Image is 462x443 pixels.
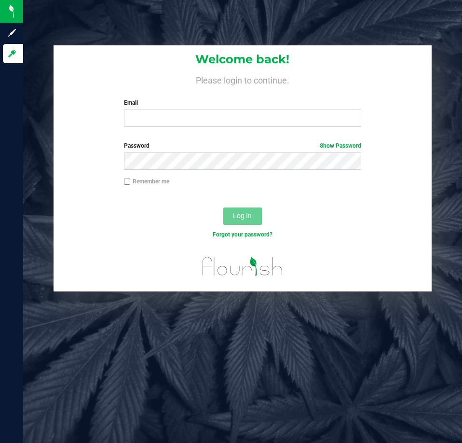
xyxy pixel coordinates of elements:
inline-svg: Sign up [7,28,17,38]
img: flourish_logo.svg [195,249,290,284]
a: Show Password [320,142,361,149]
inline-svg: Log in [7,49,17,58]
h1: Welcome back! [54,53,431,66]
span: Password [124,142,149,149]
button: Log In [223,208,262,225]
a: Forgot your password? [213,231,272,238]
h4: Please login to continue. [54,73,431,85]
label: Email [124,98,361,107]
span: Log In [233,212,252,220]
input: Remember me [124,179,131,185]
label: Remember me [124,177,169,186]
